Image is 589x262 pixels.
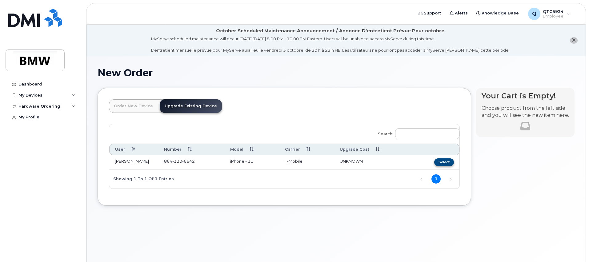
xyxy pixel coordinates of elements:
[158,144,225,155] th: Number: activate to sort column ascending
[216,28,444,34] div: October Scheduled Maintenance Announcement / Annonce D'entretient Prévue Pour octobre
[109,173,174,184] div: Showing 1 to 1 of 1 entries
[334,144,411,155] th: Upgrade Cost: activate to sort column ascending
[570,37,578,44] button: close notification
[164,159,195,164] span: 864
[279,155,335,169] td: T-Mobile
[109,99,158,113] a: Order New Device
[417,175,426,184] a: Previous
[482,92,569,100] h4: Your Cart is Empty!
[562,235,584,257] iframe: Messenger Launcher
[109,144,158,155] th: User: activate to sort column descending
[109,155,158,169] td: [PERSON_NAME]
[395,128,459,139] input: Search:
[340,159,363,164] span: UNKNOWN
[431,174,441,184] a: 1
[182,159,195,164] span: 6642
[446,175,455,184] a: Next
[172,159,182,164] span: 320
[434,158,454,166] button: Select
[225,155,279,169] td: iPhone - 11
[482,105,569,119] p: Choose product from the left side and you will see the new item here.
[374,124,459,141] label: Search:
[160,99,222,113] a: Upgrade Existing Device
[98,67,575,78] h1: New Order
[279,144,335,155] th: Carrier: activate to sort column ascending
[151,36,510,53] div: MyServe scheduled maintenance will occur [DATE][DATE] 8:00 PM - 10:00 PM Eastern. Users will be u...
[225,144,279,155] th: Model: activate to sort column ascending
